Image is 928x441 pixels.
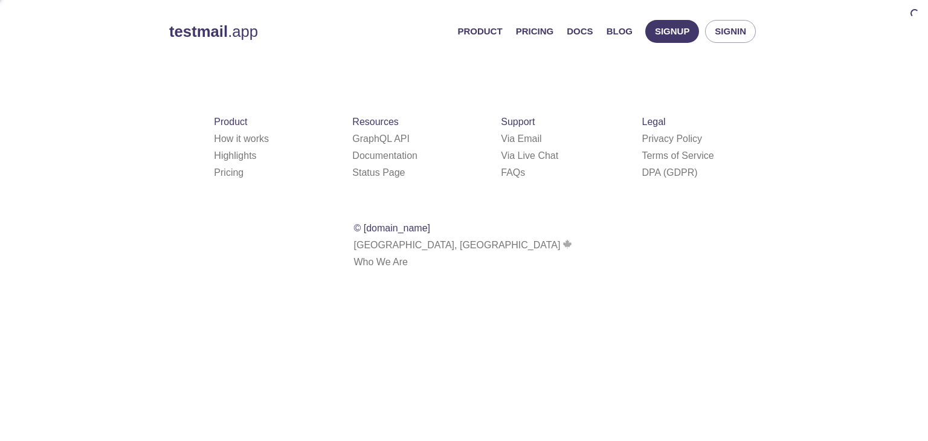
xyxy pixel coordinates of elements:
a: Status Page [352,167,405,178]
a: Highlights [214,150,256,161]
strong: testmail [169,23,228,40]
span: © [DOMAIN_NAME] [354,223,431,233]
span: Signin [715,24,746,39]
a: Who We Are [354,257,408,267]
a: testmail.app [169,21,448,42]
span: Signup [655,24,690,39]
a: Privacy Policy [642,134,703,144]
span: Product [214,117,247,127]
span: Resources [352,117,398,127]
span: Legal [642,117,666,127]
a: Blog [607,24,633,39]
a: Via Live Chat [501,150,558,161]
a: FAQ [501,167,525,178]
a: Terms of Service [642,150,714,161]
a: Pricing [516,24,554,39]
span: s [520,167,525,178]
a: Docs [567,24,593,39]
a: DPA (GDPR) [642,167,698,178]
span: [GEOGRAPHIC_DATA], [GEOGRAPHIC_DATA] [354,240,575,250]
a: Via Email [501,134,541,144]
button: Signup [645,20,700,43]
a: GraphQL API [352,134,410,144]
a: Documentation [352,150,417,161]
button: Signin [705,20,756,43]
a: Product [457,24,502,39]
span: Support [501,117,535,127]
a: Pricing [214,167,243,178]
a: How it works [214,134,269,144]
